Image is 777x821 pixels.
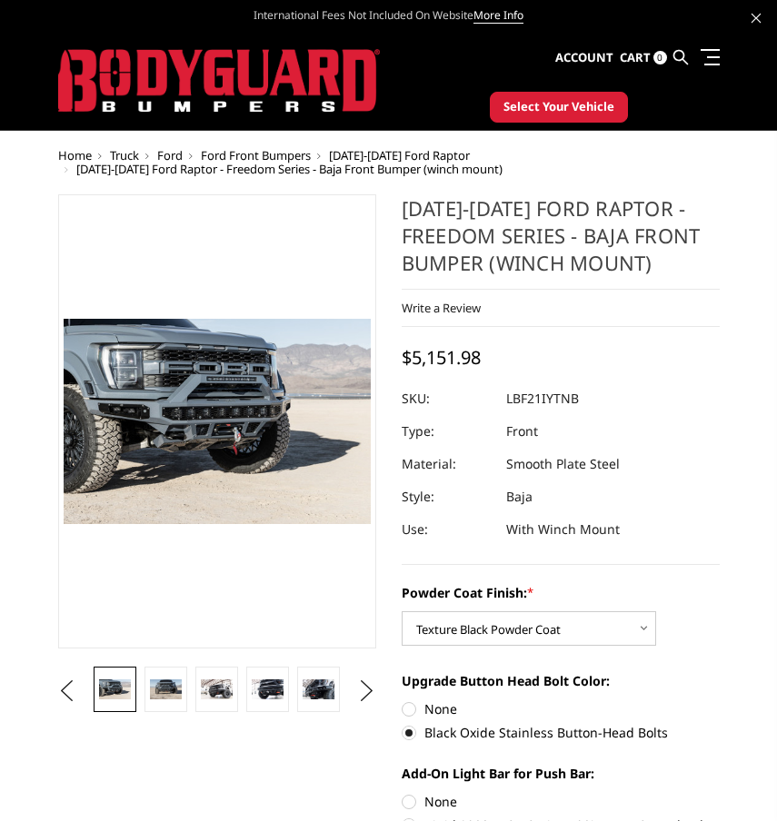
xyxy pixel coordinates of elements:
[620,49,651,65] span: Cart
[402,480,493,513] dt: Style:
[506,415,538,448] dd: Front
[76,161,503,177] span: [DATE]-[DATE] Ford Raptor - Freedom Series - Baja Front Bumper (winch mount)
[402,345,481,370] span: $5,151.98
[473,7,523,24] a: More Info
[402,194,720,290] h1: [DATE]-[DATE] Ford Raptor - Freedom Series - Baja Front Bumper (winch mount)
[58,147,92,163] a: Home
[402,583,720,602] label: Powder Coat Finish:
[506,382,579,415] dd: LBF21IYTNB
[402,671,720,690] label: Upgrade Button Head Bolt Color:
[329,147,470,163] a: [DATE]-[DATE] Ford Raptor
[201,679,232,700] img: 2021-2025 Ford Raptor - Freedom Series - Baja Front Bumper (winch mount)
[555,34,613,83] a: Account
[402,415,493,448] dt: Type:
[402,764,720,783] label: Add-On Light Bar for Push Bar:
[653,51,667,64] span: 0
[402,448,493,480] dt: Material:
[402,513,493,546] dt: Use:
[201,147,311,163] a: Ford Front Bumpers
[402,699,720,718] label: None
[506,480,533,513] dd: Baja
[150,679,181,700] img: 2021-2025 Ford Raptor - Freedom Series - Baja Front Bumper (winch mount)
[54,678,81,705] button: Previous
[490,92,628,123] button: Select Your Vehicle
[402,792,720,811] label: None
[506,448,620,480] dd: Smooth Plate Steel
[157,147,183,163] a: Ford
[620,34,667,83] a: Cart 0
[58,49,380,113] img: BODYGUARD BUMPERS
[353,678,380,705] button: Next
[555,49,613,65] span: Account
[58,194,376,648] a: 2021-2025 Ford Raptor - Freedom Series - Baja Front Bumper (winch mount)
[506,513,620,546] dd: With Winch Mount
[402,300,481,316] a: Write a Review
[402,723,720,742] label: Black Oxide Stainless Button-Head Bolts
[503,98,614,116] span: Select Your Vehicle
[303,679,334,700] img: 2021-2025 Ford Raptor - Freedom Series - Baja Front Bumper (winch mount)
[252,679,283,700] img: 2021-2025 Ford Raptor - Freedom Series - Baja Front Bumper (winch mount)
[110,147,139,163] a: Truck
[686,734,777,821] iframe: Chat Widget
[402,382,493,415] dt: SKU:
